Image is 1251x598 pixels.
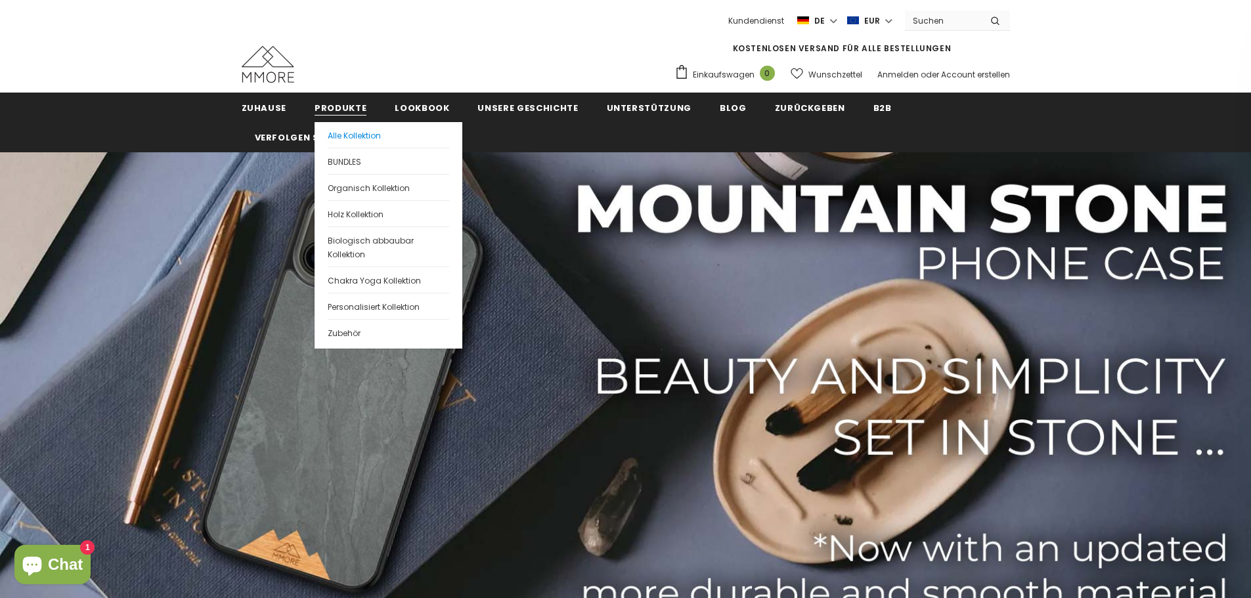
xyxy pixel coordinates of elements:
[328,301,420,312] span: Personalisiert Kollektion
[242,46,294,83] img: MMORE Cases
[328,130,381,141] span: Alle Kollektion
[607,102,691,114] span: Unterstützung
[733,43,952,54] span: KOSTENLOSEN VERSAND FÜR ALLE BESTELLUNGEN
[11,545,95,587] inbox-online-store-chat: Onlineshop-Chat von Shopify
[328,209,384,220] span: Holz Kollektion
[328,267,449,293] a: Chakra Yoga Kollektion
[791,63,862,86] a: Wunschzettel
[775,102,845,114] span: Zurückgeben
[328,148,449,174] a: BUNDLES
[328,328,361,339] span: Zubehör
[328,275,421,286] span: Chakra Yoga Kollektion
[873,93,892,122] a: B2B
[315,93,366,122] a: Produkte
[693,68,755,81] span: Einkaufswagen
[255,131,414,144] span: Verfolgen Sie Ihre Bestellung
[477,93,578,122] a: Unsere Geschichte
[255,122,414,152] a: Verfolgen Sie Ihre Bestellung
[328,200,449,226] a: Holz Kollektion
[728,15,784,26] span: Kundendienst
[674,64,781,84] a: Einkaufswagen 0
[873,102,892,114] span: B2B
[477,102,578,114] span: Unsere Geschichte
[941,69,1010,80] a: Account erstellen
[607,93,691,122] a: Unterstützung
[877,69,919,80] a: Anmelden
[797,15,809,26] img: i-lang-2.png
[328,122,449,148] a: Alle Kollektion
[328,319,449,345] a: Zubehör
[808,68,862,81] span: Wunschzettel
[328,174,449,200] a: Organisch Kollektion
[775,93,845,122] a: Zurückgeben
[864,14,880,28] span: EUR
[720,102,747,114] span: Blog
[760,66,775,81] span: 0
[905,11,980,30] input: Search Site
[328,156,361,167] span: BUNDLES
[720,93,747,122] a: Blog
[395,93,449,122] a: Lookbook
[315,102,366,114] span: Produkte
[328,226,449,267] a: Biologisch abbaubar Kollektion
[242,93,287,122] a: Zuhause
[814,14,825,28] span: de
[328,293,449,319] a: Personalisiert Kollektion
[921,69,939,80] span: oder
[328,182,410,194] span: Organisch Kollektion
[328,235,414,260] span: Biologisch abbaubar Kollektion
[242,102,287,114] span: Zuhause
[395,102,449,114] span: Lookbook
